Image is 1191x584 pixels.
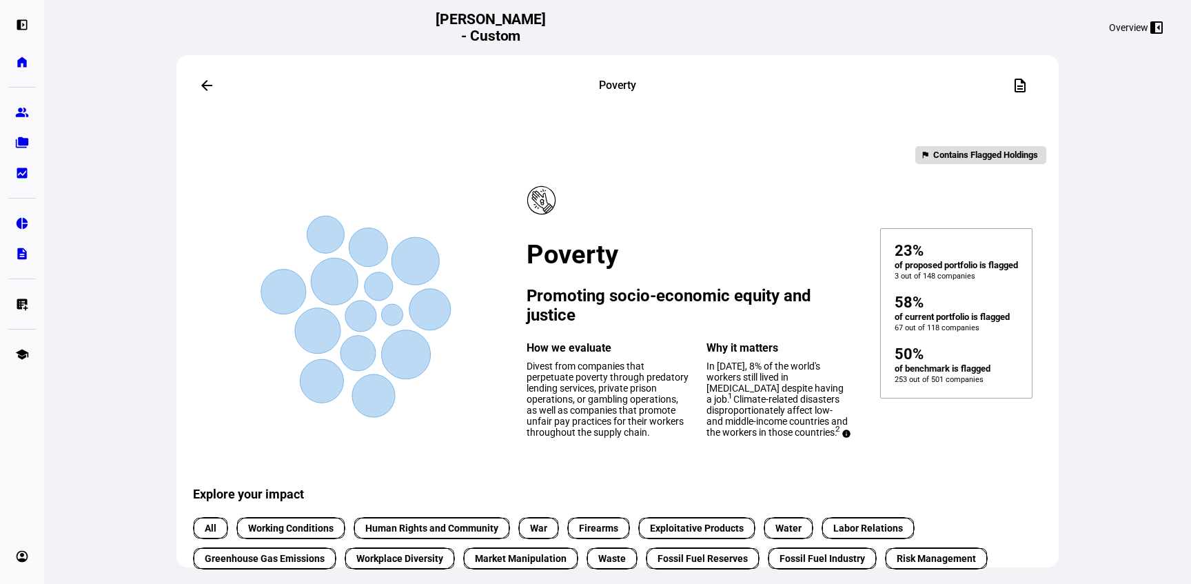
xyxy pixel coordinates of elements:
[527,361,689,438] span: Divest from companies that perpetuate poverty through predatory lending services, private prison ...
[248,521,334,536] span: Working Conditions
[527,341,690,355] div: How we evaluate
[598,552,626,566] span: Waste
[921,148,930,163] mat-icon: flag
[15,18,29,32] eth-mat-symbol: left_panel_open
[933,148,1038,163] span: Contains Flagged Holdings
[1098,17,1174,39] button: Overview
[8,48,36,76] a: home
[1148,19,1165,36] mat-icon: left_panel_close
[527,185,556,215] img: Pillar icon
[650,521,744,536] span: Exploitative Products
[895,346,1018,363] div: 50%
[895,375,1018,384] div: 253 out of 501 companies
[835,424,840,434] sup: 2
[15,550,29,563] eth-mat-symbol: account_circle
[897,552,976,566] span: Risk Management
[1012,77,1028,94] mat-icon: description
[432,11,550,44] h2: [PERSON_NAME] - Custom
[895,272,1018,281] div: 3 out of 148 companies
[365,521,498,536] span: Human Rights and Community
[833,521,903,536] span: Labor Relations
[895,243,1018,259] div: 23%
[706,341,850,355] div: Why it matters
[775,521,802,536] span: Water
[15,297,29,311] eth-mat-symbol: list_alt_add
[198,77,215,94] mat-icon: arrow_back
[527,239,850,270] h1: Poverty
[15,348,29,361] eth-mat-symbol: school
[527,286,850,325] h3: Promoting socio-economic equity and justice
[8,159,36,187] a: bid_landscape
[8,240,36,268] a: description
[15,105,29,119] eth-mat-symbol: group
[895,294,1018,311] div: 58%
[780,552,865,566] span: Fossil Fuel Industry
[706,361,848,438] span: In [DATE], 8% of the world's workers still lived in [MEDICAL_DATA] despite having a job. Climate-...
[658,552,748,566] span: Fossil Fuel Reserves
[8,99,36,126] a: group
[895,259,1018,272] div: of proposed portfolio is flagged
[895,311,1018,323] div: of current portfolio is flagged
[15,247,29,261] eth-mat-symbol: description
[205,552,325,566] span: Greenhouse Gas Emissions
[356,552,443,566] span: Workplace Diversity
[8,210,36,237] a: pie_chart
[205,521,216,536] span: All
[15,55,29,69] eth-mat-symbol: home
[15,217,29,230] eth-mat-symbol: pie_chart
[476,77,759,94] div: Poverty
[530,521,547,536] span: War
[579,521,618,536] span: Firearms
[842,427,858,443] mat-icon: info
[895,363,1018,375] div: of benchmark is flagged
[728,391,733,401] sup: 1
[8,129,36,157] a: folder_copy
[193,462,1046,501] div: Explore your impact
[15,166,29,180] eth-mat-symbol: bid_landscape
[15,136,29,150] eth-mat-symbol: folder_copy
[895,323,1018,332] div: 67 out of 118 companies
[1109,22,1148,33] div: Overview
[475,552,567,566] span: Market Manipulation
